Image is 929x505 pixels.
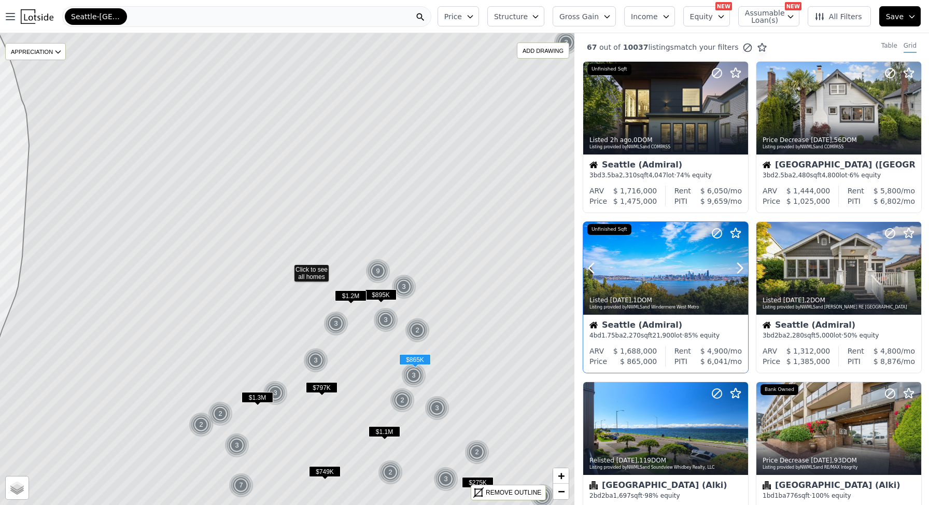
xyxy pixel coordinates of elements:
time: 2025-08-19 16:29 [783,297,805,304]
button: Gross Gain [553,6,616,26]
img: g1.png [229,473,254,498]
div: $1.3M [242,392,273,407]
a: Layers [6,476,29,499]
div: 3 [433,467,458,492]
span: Seattle-[GEOGRAPHIC_DATA]-[GEOGRAPHIC_DATA] [71,11,121,22]
div: PITI [674,356,687,367]
span: $ 1,312,000 [786,347,831,355]
a: Zoom out [553,484,569,499]
div: Rent [674,346,691,356]
div: Unfinished Sqft [587,64,631,75]
span: Gross Gain [559,11,599,22]
span: $895K [365,289,397,300]
div: Listing provided by NWMLS and COMPASS [763,144,916,150]
div: PITI [848,356,861,367]
span: Save [886,11,904,22]
span: Assumable Loan(s) [745,9,778,24]
div: 4 bd 1.75 ba sqft lot · 85% equity [589,331,742,340]
span: 776 [786,492,798,499]
div: Seattle (Admiral) [589,161,742,171]
time: 2025-08-15 22:02 [811,457,832,464]
img: g1.png [425,396,450,420]
span: $ 1,475,000 [613,197,657,205]
time: 2025-08-21 19:18 [610,136,631,144]
div: out of listings [574,42,767,53]
div: Table [881,41,897,53]
div: Bank Owned [761,384,798,396]
span: $ 4,800 [874,347,901,355]
img: g1.png [373,307,399,332]
span: $ 1,385,000 [786,357,831,366]
span: $ 6,041 [700,357,728,366]
div: /mo [861,196,915,206]
img: g1.png [323,311,349,336]
span: $ 1,444,000 [786,187,831,195]
div: [GEOGRAPHIC_DATA] (Alki) [589,481,742,492]
img: g1.png [224,433,250,458]
a: Listed [DATE],2DOMListing provided byNWMLSand [PERSON_NAME] RE [GEOGRAPHIC_DATA]HouseSeattle (Adm... [756,221,921,373]
div: /mo [864,186,915,196]
a: Price Decrease [DATE],56DOMListing provided byNWMLSand COMPASSHouse[GEOGRAPHIC_DATA] ([GEOGRAPHIC... [756,61,921,213]
div: Price [763,356,780,367]
span: $ 1,688,000 [613,347,657,355]
span: match your filters [674,42,739,52]
span: 21,900 [653,332,674,339]
div: $1.1M [369,426,400,441]
div: ARV [589,186,604,196]
div: APPRECIATION [5,43,66,60]
span: + [558,469,565,482]
div: 2 [208,401,233,426]
div: 2 [189,412,214,437]
button: Price [438,6,479,26]
div: 3 bd 2.5 ba sqft lot · 6% equity [763,171,915,179]
div: [GEOGRAPHIC_DATA] (Alki) [763,481,915,492]
img: Lotside [21,9,53,24]
span: $749K [309,466,341,477]
div: Seattle (Admiral) [763,321,915,331]
button: Equity [683,6,730,26]
div: 3 [425,396,449,420]
div: 2 bd 2 ba sqft · 98% equity [589,492,742,500]
span: $865K [399,354,431,365]
div: Rent [848,346,864,356]
div: $1.2M [335,290,367,305]
span: 4,800 [822,172,839,179]
span: $ 9,659 [700,197,728,205]
time: 2025-08-20 15:21 [610,297,631,304]
div: Listed , 2 DOM [763,296,916,304]
div: 2 [405,318,430,343]
span: $ 4,900 [700,347,728,355]
div: Price [589,356,607,367]
div: Listed , 1 DOM [589,296,743,304]
span: $275K [462,477,494,488]
div: 3 [401,363,426,388]
div: /mo [687,356,742,367]
img: g1.png [378,460,403,485]
div: 3 [391,274,416,299]
span: $ 1,716,000 [613,187,657,195]
img: g1.png [365,259,391,284]
span: $ 6,050 [700,187,728,195]
img: g1.png [401,363,427,388]
div: 3 [263,381,288,405]
span: Income [631,11,658,22]
span: Price [444,11,462,22]
div: NEW [785,2,801,10]
div: /mo [687,196,742,206]
div: /mo [864,346,915,356]
span: 2,310 [619,172,637,179]
div: $865K [399,354,431,369]
div: Price Decrease , 93 DOM [763,456,916,465]
span: $ 8,876 [874,357,901,366]
div: ADD DRAWING [517,43,569,58]
img: g1.png [391,274,417,299]
span: 2,270 [623,332,641,339]
button: All Filters [808,6,871,26]
span: Equity [690,11,713,22]
span: $ 5,800 [874,187,901,195]
img: House [589,321,598,329]
span: 1,697 [613,492,631,499]
img: Condominium [589,481,598,489]
div: 3 [323,311,348,336]
time: 2025-08-17 17:15 [616,457,638,464]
